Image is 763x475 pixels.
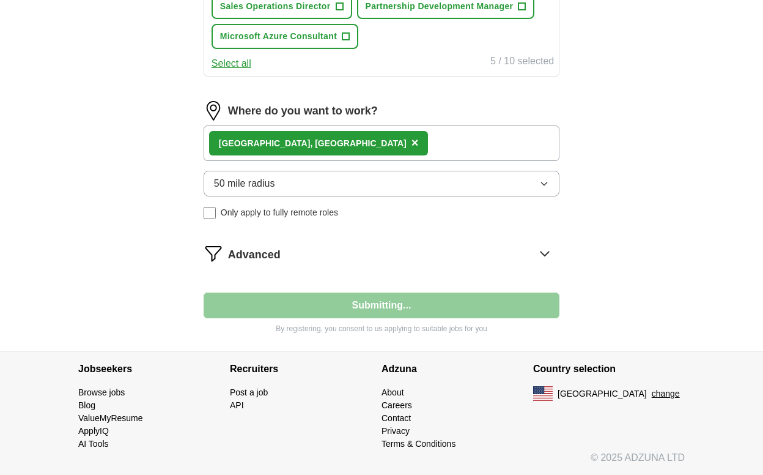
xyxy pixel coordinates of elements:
[219,137,407,150] div: , [GEOGRAPHIC_DATA]
[230,400,244,410] a: API
[78,413,143,423] a: ValueMyResume
[204,244,223,263] img: filter
[204,293,559,318] button: Submitting...
[411,136,419,149] span: ×
[214,176,275,191] span: 50 mile radius
[220,30,337,43] span: Microsoft Azure Consultant
[204,101,223,121] img: location.png
[382,387,404,397] a: About
[221,206,338,219] span: Only apply to fully remote roles
[228,247,281,263] span: Advanced
[78,400,95,410] a: Blog
[228,103,378,119] label: Where do you want to work?
[230,387,268,397] a: Post a job
[382,439,455,449] a: Terms & Conditions
[490,54,554,71] div: 5 / 10 selected
[68,451,695,475] div: © 2025 ADZUNA LTD
[204,207,216,219] input: Only apply to fully remote roles
[212,24,358,49] button: Microsoft Azure Consultant
[78,426,109,436] a: ApplyIQ
[652,387,680,400] button: change
[382,400,412,410] a: Careers
[78,439,109,449] a: AI Tools
[411,134,419,152] button: ×
[204,323,559,334] p: By registering, you consent to us applying to suitable jobs for you
[382,426,410,436] a: Privacy
[533,386,553,401] img: US flag
[204,171,559,196] button: 50 mile radius
[212,56,251,71] button: Select all
[219,138,311,148] strong: [GEOGRAPHIC_DATA]
[78,387,125,397] a: Browse jobs
[382,413,411,423] a: Contact
[558,387,647,400] span: [GEOGRAPHIC_DATA]
[533,352,685,386] h4: Country selection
